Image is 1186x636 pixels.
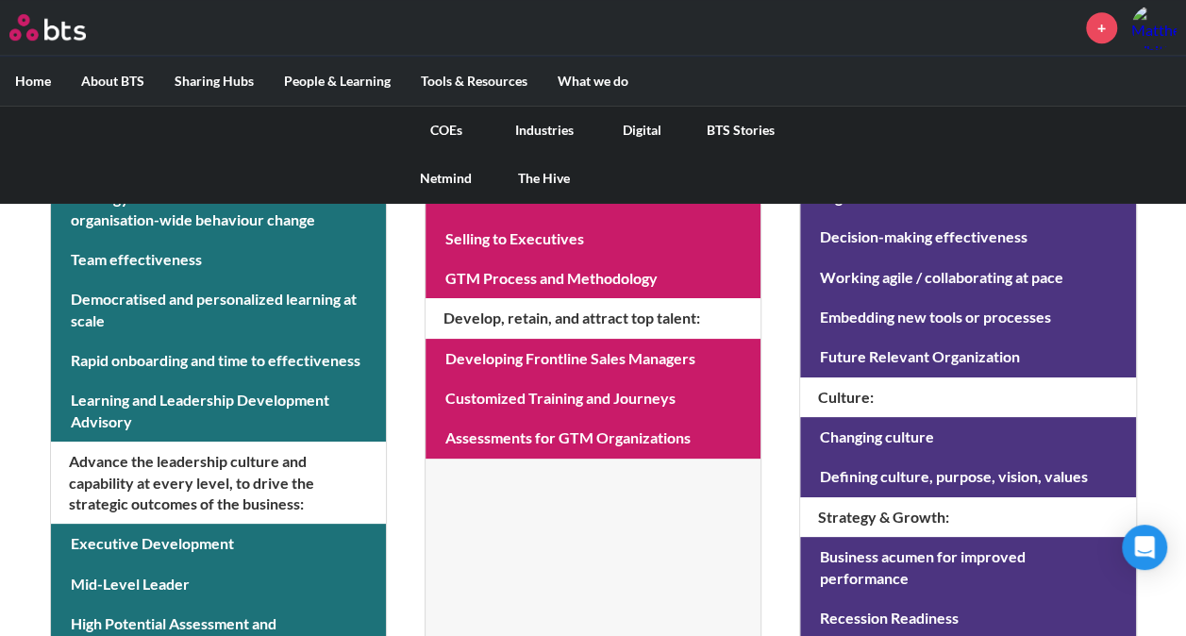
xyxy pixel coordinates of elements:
img: BTS Logo [9,14,86,41]
h4: Develop, retain, and attract top talent : [426,298,760,338]
img: Matthew Whitlock [1131,5,1177,50]
h4: Advance the leadership culture and capability at every level, to drive the strategic outcomes of ... [51,442,386,524]
h4: Culture : [800,377,1135,417]
label: What we do [543,57,643,106]
label: Sharing Hubs [159,57,269,106]
a: Profile [1131,5,1177,50]
label: People & Learning [269,57,406,106]
a: Go home [9,14,121,41]
label: Tools & Resources [406,57,543,106]
label: About BTS [66,57,159,106]
h4: Strategy & Growth : [800,497,1135,537]
a: + [1086,12,1117,43]
div: Open Intercom Messenger [1122,525,1167,570]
